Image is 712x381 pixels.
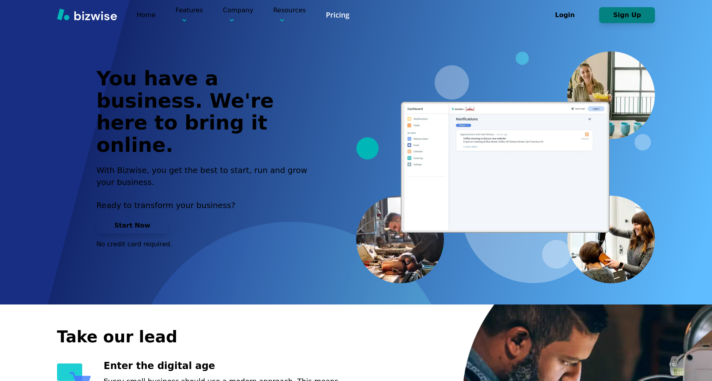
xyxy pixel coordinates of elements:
button: Start Now [97,218,168,234]
h2: Take our lead [57,326,655,348]
a: Login [537,11,599,19]
p: Company [223,6,253,24]
h2: With Bizwise, you get the best to start, run and grow your business. [97,164,317,188]
a: Home [137,11,156,19]
a: Sign Up [599,11,655,19]
a: Pricing [326,10,349,20]
p: Resources [273,6,306,24]
button: Login [537,7,593,23]
button: Sign Up [599,7,655,23]
h1: You have a business. We're here to bring it online. [97,68,317,156]
p: No credit card required. [97,240,317,249]
p: Ready to transform your business? [97,199,317,211]
p: Features [176,6,203,24]
img: Bizwise Logo [57,8,117,20]
a: Start Now [97,222,168,229]
h3: Enter the digital age [104,359,356,373]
